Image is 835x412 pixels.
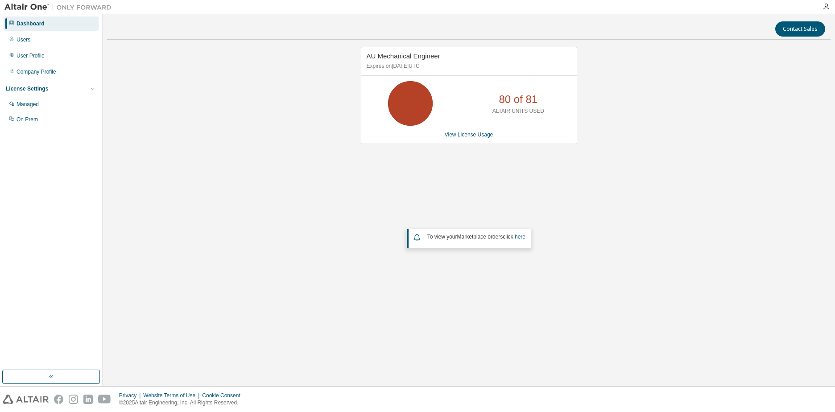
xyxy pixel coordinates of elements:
div: Dashboard [17,20,45,27]
div: User Profile [17,52,45,59]
img: altair_logo.svg [3,395,49,404]
p: 80 of 81 [499,92,537,107]
a: here [515,234,525,240]
em: Marketplace orders [457,234,503,240]
a: View License Usage [445,132,493,138]
img: linkedin.svg [83,395,93,404]
p: ALTAIR UNITS USED [492,107,544,115]
span: To view your click [427,234,525,240]
img: Altair One [4,3,116,12]
div: Privacy [119,392,143,399]
img: instagram.svg [69,395,78,404]
div: Managed [17,101,39,108]
div: License Settings [6,85,48,92]
div: Cookie Consent [202,392,245,399]
div: Website Terms of Use [143,392,202,399]
div: Users [17,36,30,43]
span: AU Mechanical Engineer [367,52,440,60]
div: On Prem [17,116,38,123]
p: © 2025 Altair Engineering, Inc. All Rights Reserved. [119,399,246,407]
button: Contact Sales [775,21,825,37]
p: Expires on [DATE] UTC [367,62,569,70]
div: Company Profile [17,68,56,75]
img: facebook.svg [54,395,63,404]
img: youtube.svg [98,395,111,404]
